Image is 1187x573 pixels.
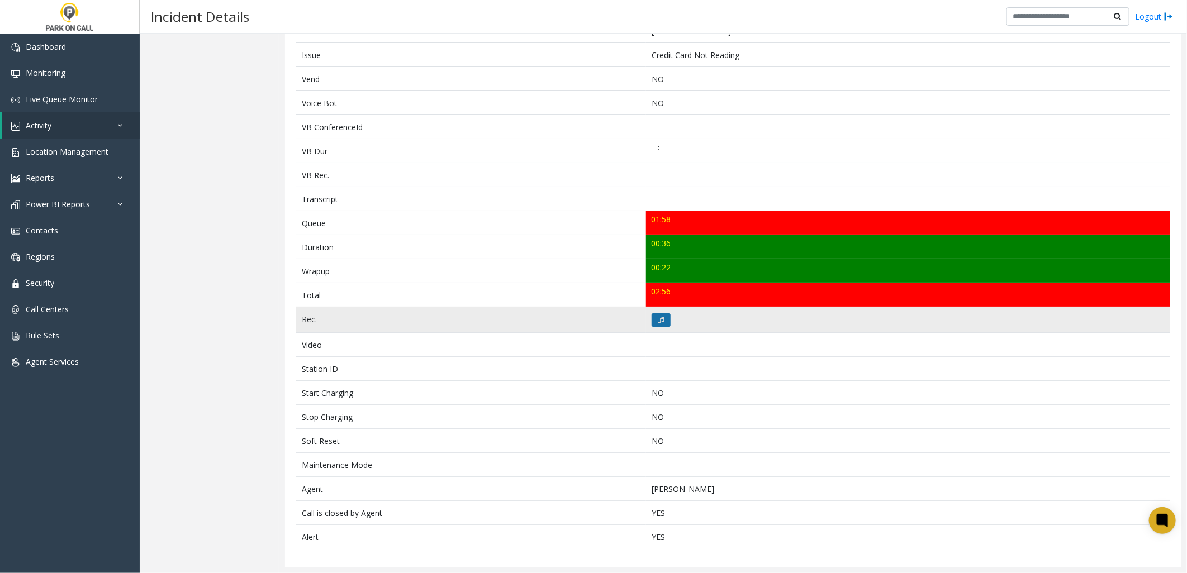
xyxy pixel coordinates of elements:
td: Rec. [296,307,646,333]
img: 'icon' [11,43,20,52]
img: 'icon' [11,200,20,209]
td: Duration [296,235,646,259]
span: Location Management [26,146,108,157]
span: Security [26,278,54,288]
span: Power BI Reports [26,199,90,209]
p: NO [652,73,1164,85]
td: Issue [296,43,646,67]
span: Call Centers [26,304,69,314]
td: VB ConferenceId [296,115,646,139]
td: Maintenance Mode [296,453,646,477]
td: Queue [296,211,646,235]
span: Monitoring [26,68,65,78]
img: logout [1164,11,1173,22]
span: Activity [26,120,51,131]
td: Voice Bot [296,91,646,115]
span: Reports [26,173,54,183]
td: 00:22 [646,259,1170,283]
td: Station ID [296,357,646,381]
td: 01:58 [646,211,1170,235]
p: NO [652,387,1164,399]
td: __:__ [646,139,1170,163]
td: Credit Card Not Reading [646,43,1170,67]
img: 'icon' [11,332,20,341]
a: Logout [1135,11,1173,22]
td: Start Charging [296,381,646,405]
img: 'icon' [11,174,20,183]
img: 'icon' [11,358,20,367]
p: NO [652,435,1164,447]
td: Soft Reset [296,429,646,453]
span: Rule Sets [26,330,59,341]
p: NO [652,97,1164,109]
td: VB Dur [296,139,646,163]
span: Live Queue Monitor [26,94,98,104]
td: Transcript [296,187,646,211]
img: 'icon' [11,148,20,157]
span: Agent Services [26,356,79,367]
img: 'icon' [11,122,20,131]
img: 'icon' [11,305,20,314]
span: Regions [26,251,55,262]
img: 'icon' [11,95,20,104]
img: 'icon' [11,279,20,288]
td: Call is closed by Agent [296,501,646,525]
img: 'icon' [11,227,20,236]
td: Wrapup [296,259,646,283]
a: Activity [2,112,140,139]
td: Vend [296,67,646,91]
td: 02:56 [646,283,1170,307]
td: YES [646,525,1170,549]
td: Video [296,333,646,357]
td: Total [296,283,646,307]
p: NO [652,411,1164,423]
td: Agent [296,477,646,501]
td: Stop Charging [296,405,646,429]
span: Contacts [26,225,58,236]
p: YES [652,507,1164,519]
img: 'icon' [11,253,20,262]
span: Dashboard [26,41,66,52]
img: 'icon' [11,69,20,78]
td: VB Rec. [296,163,646,187]
h3: Incident Details [145,3,255,30]
td: Alert [296,525,646,549]
td: [PERSON_NAME] [646,477,1170,501]
td: 00:36 [646,235,1170,259]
